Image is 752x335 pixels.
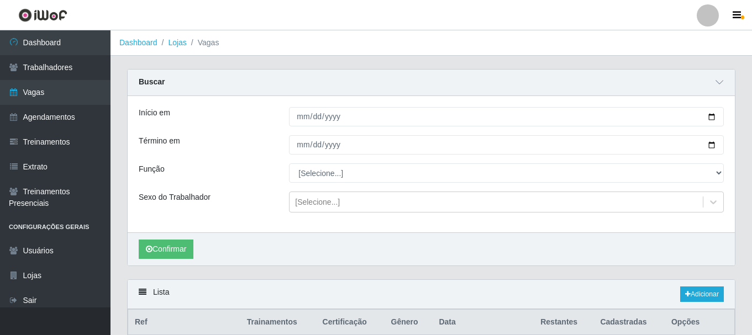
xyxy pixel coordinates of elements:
div: [Selecione...] [295,196,340,208]
div: Lista [128,280,735,309]
li: Vagas [187,37,219,49]
a: Dashboard [119,38,157,47]
a: Adicionar [680,286,724,302]
label: Sexo do Trabalhador [139,192,211,203]
label: Função [139,163,165,175]
img: CoreUI Logo [18,8,67,22]
input: 00/00/0000 [289,107,724,126]
nav: breadcrumb [111,30,752,56]
input: 00/00/0000 [289,135,724,155]
a: Lojas [168,38,186,47]
button: Confirmar [139,240,193,259]
label: Término em [139,135,180,147]
label: Início em [139,107,170,119]
strong: Buscar [139,77,165,86]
